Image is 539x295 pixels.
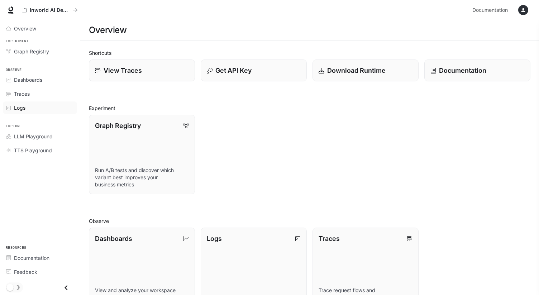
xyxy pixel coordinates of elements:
[3,144,77,157] a: TTS Playground
[3,101,77,114] a: Logs
[95,121,141,130] p: Graph Registry
[424,60,530,81] a: Documentation
[313,60,419,81] a: Download Runtime
[104,66,142,75] p: View Traces
[14,25,36,32] span: Overview
[14,147,52,154] span: TTS Playground
[6,283,14,291] span: Dark mode toggle
[3,22,77,35] a: Overview
[95,234,132,243] p: Dashboards
[14,254,49,262] span: Documentation
[89,217,530,225] h2: Observe
[3,45,77,58] a: Graph Registry
[89,49,530,57] h2: Shortcuts
[14,268,37,276] span: Feedback
[319,234,340,243] p: Traces
[58,280,74,295] button: Close drawer
[89,23,127,37] h1: Overview
[215,66,252,75] p: Get API Key
[89,60,195,81] a: View Traces
[3,266,77,278] a: Feedback
[3,130,77,143] a: LLM Playground
[207,234,222,243] p: Logs
[14,48,49,55] span: Graph Registry
[3,87,77,100] a: Traces
[3,73,77,86] a: Dashboards
[14,90,30,97] span: Traces
[439,66,486,75] p: Documentation
[30,7,70,13] p: Inworld AI Demos
[472,6,508,15] span: Documentation
[14,76,42,84] span: Dashboards
[469,3,513,17] a: Documentation
[95,167,189,188] p: Run A/B tests and discover which variant best improves your business metrics
[3,252,77,264] a: Documentation
[89,115,195,194] a: Graph RegistryRun A/B tests and discover which variant best improves your business metrics
[89,104,530,112] h2: Experiment
[19,3,81,17] button: All workspaces
[201,60,307,81] button: Get API Key
[14,104,25,111] span: Logs
[327,66,386,75] p: Download Runtime
[14,133,53,140] span: LLM Playground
